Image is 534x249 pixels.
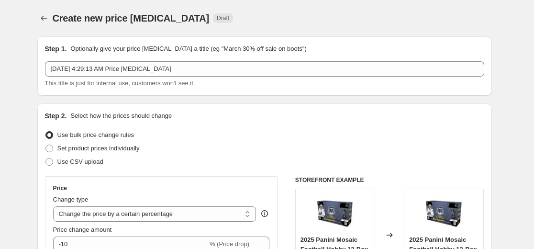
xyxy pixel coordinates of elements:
[45,61,484,77] input: 30% off holiday sale
[295,176,484,184] h6: STOREFRONT EXAMPLE
[210,240,249,248] span: % (Price drop)
[37,11,51,25] button: Price change jobs
[57,131,134,138] span: Use bulk price change rules
[316,194,354,232] img: 2025PaniniMosaicFootballHobbyBox1_80x.png
[70,111,172,121] p: Select how the prices should change
[217,14,229,22] span: Draft
[57,158,103,165] span: Use CSV upload
[53,226,112,233] span: Price change amount
[57,145,140,152] span: Set product prices individually
[53,13,210,23] span: Create new price [MEDICAL_DATA]
[53,196,89,203] span: Change type
[70,44,306,54] p: Optionally give your price [MEDICAL_DATA] a title (eg "March 30% off sale on boots")
[260,209,269,218] div: help
[425,194,463,232] img: 2025PaniniMosaicFootballHobbyBox1_80x.png
[45,79,193,87] span: This title is just for internal use, customers won't see it
[45,111,67,121] h2: Step 2.
[45,44,67,54] h2: Step 1.
[53,184,67,192] h3: Price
